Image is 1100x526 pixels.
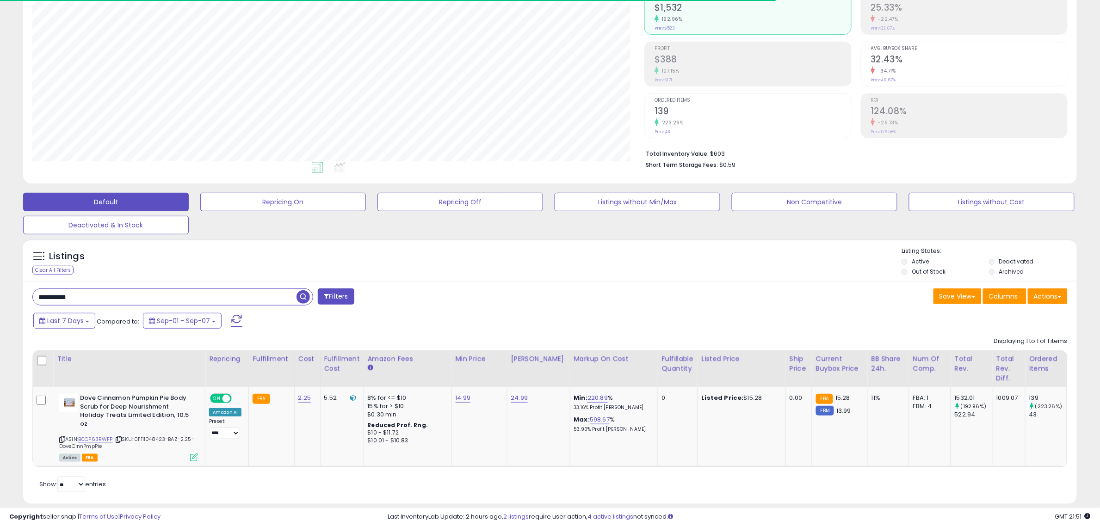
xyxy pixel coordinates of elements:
[1035,403,1062,410] small: (223.26%)
[1029,354,1063,373] div: Ordered Items
[871,54,1068,67] h2: 32.43%
[961,403,986,410] small: (192.96%)
[655,129,670,135] small: Prev: 43
[902,247,1077,256] p: Listing States:
[368,437,445,445] div: $10.01 - $10.83
[368,429,445,437] div: $10 - $11.72
[511,393,528,403] a: 24.99
[913,402,944,410] div: FBM: 4
[368,421,428,429] b: Reduced Prof. Rng.
[587,393,608,403] a: 220.89
[253,394,270,404] small: FBA
[59,435,194,449] span: | SKU: 011111048423-BAZ-2.25-DoveCinnPmpPie
[59,394,78,412] img: 31SsDOB9xaL._SL40_.jpg
[875,119,899,126] small: -29.73%
[913,394,944,402] div: FBA: 1
[702,394,779,402] div: $15.28
[702,354,782,364] div: Listed Price
[835,393,850,402] span: 15.28
[456,354,503,364] div: Min Price
[82,454,98,462] span: FBA
[955,394,992,402] div: 1532.01
[655,25,675,31] small: Prev: $523
[655,46,851,51] span: Profit
[574,416,651,433] div: %
[871,25,895,31] small: Prev: 32.67%
[836,406,851,415] span: 13.99
[999,257,1034,265] label: Deactivated
[655,106,851,118] h2: 139
[655,98,851,103] span: Ordered Items
[646,147,1061,159] li: $603
[555,193,720,211] button: Listings without Min/Max
[655,2,851,15] h2: $1,532
[871,106,1068,118] h2: 124.08%
[368,354,448,364] div: Amazon Fees
[79,512,118,521] a: Terms of Use
[368,394,445,402] div: 8% for <= $10
[59,454,80,462] span: All listings currently available for purchase on Amazon
[1029,410,1067,419] div: 43
[912,268,946,275] label: Out of Stock
[209,418,241,439] div: Preset:
[143,313,222,329] button: Sep-01 - Sep-07
[732,193,897,211] button: Non Competitive
[955,410,992,419] div: 522.94
[646,150,709,158] b: Total Inventory Value:
[646,161,718,169] b: Short Term Storage Fees:
[456,393,471,403] a: 14.99
[59,394,198,460] div: ASIN:
[871,129,896,135] small: Prev: 176.58%
[503,512,529,521] a: 2 listings
[659,119,684,126] small: 223.26%
[574,354,654,364] div: Markup on Cost
[39,480,106,489] span: Show: entries
[574,415,590,424] b: Max:
[909,193,1075,211] button: Listings without Cost
[996,354,1021,383] div: Total Rev. Diff.
[368,364,373,372] small: Amazon Fees.
[511,354,566,364] div: [PERSON_NAME]
[97,317,139,326] span: Compared to:
[23,193,189,211] button: Default
[790,394,805,402] div: 0.00
[996,394,1018,402] div: 1009.07
[871,77,896,83] small: Prev: 49.67%
[9,513,161,521] div: seller snap | |
[875,67,896,74] small: -34.71%
[209,354,245,364] div: Repricing
[574,393,588,402] b: Min:
[47,316,84,325] span: Last 7 Days
[871,2,1068,15] h2: 25.33%
[659,16,682,23] small: 192.96%
[1028,288,1068,304] button: Actions
[377,193,543,211] button: Repricing Off
[871,46,1068,51] span: Avg. Buybox Share
[78,435,113,443] a: B0CP63RWFP
[209,408,241,416] div: Amazon AI
[816,406,834,416] small: FBM
[719,160,735,169] span: $0.59
[324,394,357,402] div: 5.52
[574,404,651,411] p: 33.16% Profit [PERSON_NAME]
[23,216,189,234] button: Deactivated & In Stock
[702,393,744,402] b: Listed Price:
[49,250,85,263] h5: Listings
[590,415,610,424] a: 598.67
[1055,512,1091,521] span: 2025-09-15 21:51 GMT
[871,98,1068,103] span: ROI
[983,288,1026,304] button: Columns
[933,288,982,304] button: Save View
[57,354,201,364] div: Title
[994,337,1068,346] div: Displaying 1 to 1 of 1 items
[790,354,808,373] div: Ship Price
[574,426,651,433] p: 53.90% Profit [PERSON_NAME]
[587,512,633,521] a: 4 active listings
[655,54,851,67] h2: $388
[662,354,694,373] div: Fulfillable Quantity
[871,394,902,402] div: 11%
[816,354,864,373] div: Current Buybox Price
[570,350,658,387] th: The percentage added to the cost of goods (COGS) that forms the calculator for Min & Max prices.
[368,410,445,419] div: $0.30 min
[80,394,192,430] b: Dove Cinnamon Pumpkin Pie Body Scrub for Deep Nourishment Holiday Treats Limited Edition, 10.5 oz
